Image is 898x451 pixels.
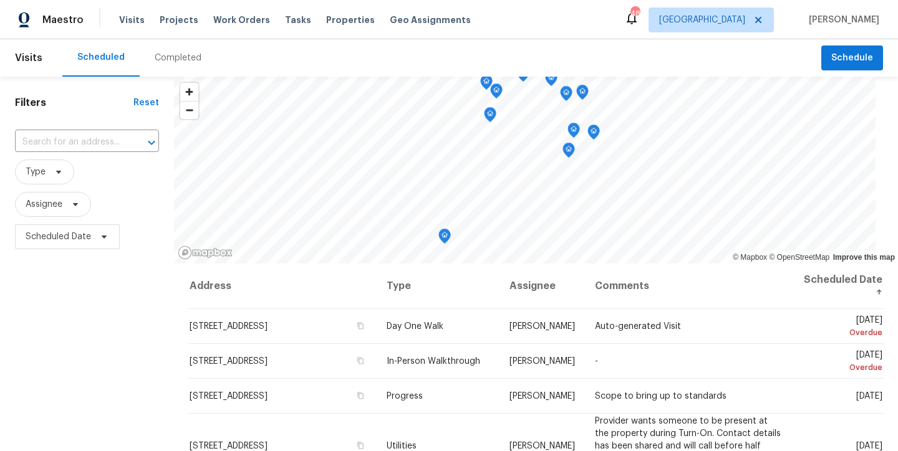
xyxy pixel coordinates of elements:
[509,441,575,450] span: [PERSON_NAME]
[77,51,125,64] div: Scheduled
[26,198,62,211] span: Assignee
[180,101,198,119] button: Zoom out
[355,355,367,366] button: Copy Address
[355,439,367,450] button: Copy Address
[213,14,270,26] span: Work Orders
[387,322,443,331] span: Day One Walk
[190,357,268,366] span: [STREET_ADDRESS]
[387,392,423,401] span: Progress
[769,253,829,262] a: OpenStreetMap
[585,263,793,309] th: Comments
[567,123,580,142] div: Map marker
[190,322,268,331] span: [STREET_ADDRESS]
[856,441,882,450] span: [DATE]
[178,245,233,260] a: Mapbox homepage
[119,14,145,26] span: Visits
[793,263,883,309] th: Scheduled Date ↑
[587,125,600,144] div: Map marker
[143,134,160,151] button: Open
[174,77,876,263] canvas: Map
[562,143,575,162] div: Map marker
[733,253,767,262] a: Mapbox
[390,14,471,26] span: Geo Assignments
[545,71,558,90] div: Map marker
[387,441,417,450] span: Utilities
[804,14,879,26] span: [PERSON_NAME]
[509,392,575,401] span: [PERSON_NAME]
[509,322,575,331] span: [PERSON_NAME]
[659,14,745,26] span: [GEOGRAPHIC_DATA]
[326,14,375,26] span: Properties
[26,230,91,243] span: Scheduled Date
[15,97,133,109] h1: Filters
[821,45,883,71] button: Schedule
[155,52,201,64] div: Completed
[595,322,681,331] span: Auto-generated Visit
[189,263,376,309] th: Address
[180,102,198,119] span: Zoom out
[15,44,42,72] span: Visits
[438,229,451,248] div: Map marker
[190,441,268,450] span: [STREET_ADDRESS]
[285,16,311,24] span: Tasks
[803,361,882,374] div: Overdue
[355,320,367,331] button: Copy Address
[560,86,572,105] div: Map marker
[190,392,268,401] span: [STREET_ADDRESS]
[576,85,589,104] div: Map marker
[595,357,598,366] span: -
[133,97,159,109] div: Reset
[180,83,198,101] button: Zoom in
[831,50,873,66] span: Schedule
[803,351,882,374] span: [DATE]
[387,357,480,366] span: In-Person Walkthrough
[15,133,124,152] input: Search for an address...
[160,14,198,26] span: Projects
[355,390,367,401] button: Copy Address
[480,75,493,94] div: Map marker
[500,263,585,309] th: Assignee
[26,166,46,178] span: Type
[509,357,575,366] span: [PERSON_NAME]
[803,316,882,339] span: [DATE]
[377,263,500,309] th: Type
[630,7,639,20] div: 48
[595,392,727,401] span: Scope to bring up to standards
[833,253,895,262] a: Improve this map
[856,392,882,401] span: [DATE]
[490,83,503,103] div: Map marker
[42,14,84,26] span: Maestro
[803,326,882,339] div: Overdue
[484,107,496,126] div: Map marker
